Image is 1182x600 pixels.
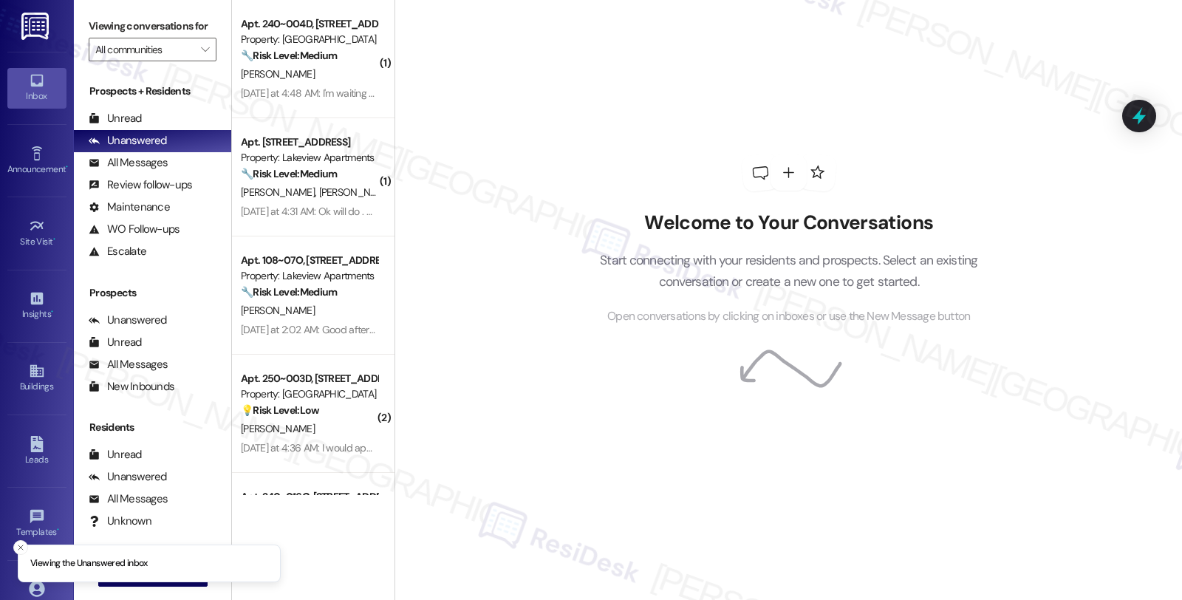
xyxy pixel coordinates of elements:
div: [DATE] at 4:36 AM: I would appreciate it [241,441,409,454]
strong: 🔧 Risk Level: Medium [241,285,337,299]
span: [PERSON_NAME] [241,304,315,317]
div: Property: Lakeview Apartments [241,150,378,166]
a: Leads [7,432,66,471]
div: [DATE] at 4:48 AM: I'm waiting on the door that is what they said [241,86,513,100]
div: Unanswered [89,313,167,328]
div: Prospects + Residents [74,83,231,99]
div: Unanswered [89,133,167,149]
div: Apt. 240~004D, [STREET_ADDRESS] [241,16,378,32]
a: Insights • [7,286,66,326]
div: WO Follow-ups [89,222,180,237]
div: Property: Lakeview Apartments [241,268,378,284]
span: • [53,234,55,245]
div: Property: [GEOGRAPHIC_DATA] [241,32,378,47]
span: [PERSON_NAME] [241,185,319,199]
div: [DATE] at 2:02 AM: Good afternoon sorry for the delay Got a 600 00 money order ! ! I'll come in [... [241,323,833,336]
strong: 🔧 Risk Level: Medium [241,167,337,180]
div: Apt. 240~016G, [STREET_ADDRESS] [241,489,378,505]
div: Apt. 250~003D, [STREET_ADDRESS] [241,371,378,386]
div: Unread [89,447,142,463]
div: Property: [GEOGRAPHIC_DATA] [241,386,378,402]
button: Close toast [13,540,28,555]
a: Buildings [7,358,66,398]
span: Open conversations by clicking on inboxes or use the New Message button [607,307,970,326]
div: All Messages [89,357,168,372]
a: Site Visit • [7,214,66,253]
h2: Welcome to Your Conversations [578,211,1000,235]
a: Templates • [7,504,66,544]
span: • [51,307,53,317]
div: Apt. 108~07O, [STREET_ADDRESS] [241,253,378,268]
div: Escalate [89,244,146,259]
div: All Messages [89,155,168,171]
div: All Messages [89,491,168,507]
span: [PERSON_NAME] [241,422,315,435]
div: Unanswered [89,469,167,485]
strong: 🔧 Risk Level: Medium [241,49,337,62]
img: ResiDesk Logo [21,13,52,40]
div: Apt. [STREET_ADDRESS] [241,134,378,150]
div: Unread [89,335,142,350]
div: Prospects [74,285,231,301]
label: Viewing conversations for [89,15,216,38]
span: [PERSON_NAME] [241,67,315,81]
a: Inbox [7,68,66,108]
div: Maintenance [89,200,170,215]
strong: 💡 Risk Level: Low [241,403,319,417]
span: [PERSON_NAME] [319,185,393,199]
span: • [66,162,68,172]
div: Review follow-ups [89,177,192,193]
div: New Inbounds [89,379,174,395]
p: Viewing the Unanswered inbox [30,557,148,570]
div: [DATE] at 4:31 AM: Ok will do . Hopefully he will resolve it by [DATE] . [241,205,523,218]
i:  [201,44,209,55]
p: Start connecting with your residents and prospects. Select an existing conversation or create a n... [578,250,1000,292]
input: All communities [95,38,193,61]
div: Unread [89,111,142,126]
div: Residents [74,420,231,435]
